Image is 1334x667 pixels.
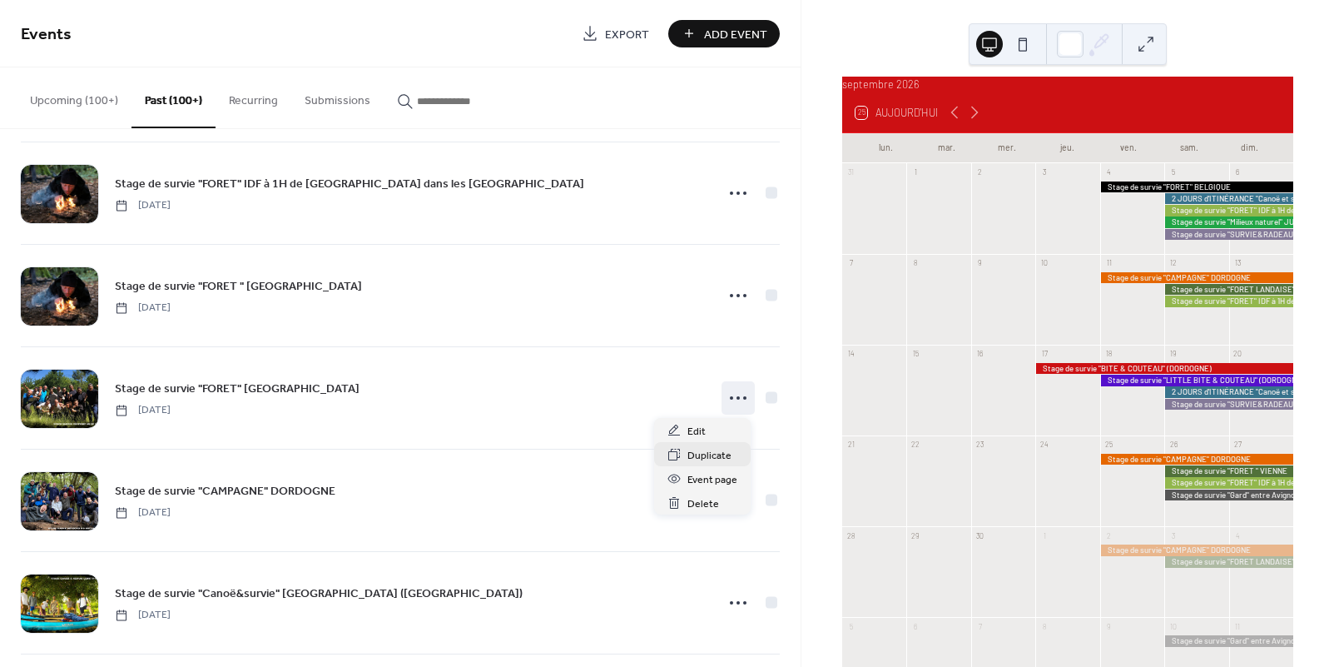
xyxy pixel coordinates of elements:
[1168,621,1178,631] div: 10
[846,440,856,450] div: 21
[1164,477,1293,488] div: Stage de survie "FORET" IDF à 1H de PARIS dans les Yvelines
[975,349,985,359] div: 16
[115,483,335,500] span: Stage de survie "CAMPAGNE" DORDOGNE
[1039,440,1049,450] div: 24
[910,621,920,631] div: 6
[975,440,985,450] div: 23
[1039,167,1049,177] div: 3
[1164,296,1293,306] div: Stage de survie "FORET" IDF à 1H de PARIS dans les Yvelines
[131,67,216,128] button: Past (100+)
[916,133,977,163] div: mar.
[910,258,920,268] div: 8
[1164,556,1293,567] div: Stage de survie "FORET LANDAISE" Mont de Marsan ou 1h au sud de Bordeaux
[1103,621,1113,631] div: 9
[1103,440,1113,450] div: 25
[115,481,335,500] a: Stage de survie "CAMPAGNE" DORDOGNE
[1100,272,1293,283] div: Stage de survie "CAMPAGNE" DORDOGNE
[1164,386,1293,397] div: 2 JOURS d'ITINÉRANCE "Canoë et survie" VEZERE (Dordogne)
[846,349,856,359] div: 14
[1103,349,1113,359] div: 18
[910,530,920,540] div: 29
[975,621,985,631] div: 7
[846,167,856,177] div: 31
[1039,349,1049,359] div: 17
[846,621,856,631] div: 5
[216,67,291,127] button: Recurring
[1164,193,1293,204] div: 2 JOURS d'ITINÉRANCE "Canoë et survie" VEZERE (Dordogne)
[1100,454,1293,465] div: Stage de survie "CAMPAGNE" DORDOGNE
[1164,217,1293,227] div: Stage de survie "Milieux naturel" JURA
[687,447,731,465] span: Duplicate
[115,505,171,520] span: [DATE]
[1158,133,1219,163] div: sam.
[1232,349,1242,359] div: 20
[1232,440,1242,450] div: 27
[569,20,662,47] a: Export
[115,403,171,418] span: [DATE]
[1232,621,1242,631] div: 11
[1168,258,1178,268] div: 12
[115,585,523,603] span: Stage de survie "Canoë&survie" [GEOGRAPHIC_DATA] ([GEOGRAPHIC_DATA])
[1039,621,1049,631] div: 8
[1039,530,1049,540] div: 1
[115,584,523,603] a: Stage de survie "Canoë&survie" [GEOGRAPHIC_DATA] ([GEOGRAPHIC_DATA])
[115,381,360,398] span: Stage de survie "FORET" [GEOGRAPHIC_DATA]
[115,176,584,193] span: Stage de survie "FORET" IDF à 1H de [GEOGRAPHIC_DATA] dans les [GEOGRAPHIC_DATA]
[846,258,856,268] div: 7
[687,423,706,441] span: Edit
[115,198,171,213] span: [DATE]
[17,67,131,127] button: Upcoming (100+)
[704,26,767,43] span: Add Event
[910,440,920,450] div: 22
[21,18,72,51] span: Events
[1100,182,1293,192] div: Stage de survie "FORET" BELGIQUE
[1164,490,1293,500] div: Stage de survie "Gard" entre Avignon, Nîmes et les Cévennes
[1037,133,1098,163] div: jeu.
[1232,258,1242,268] div: 13
[605,26,649,43] span: Export
[1164,399,1293,410] div: Stage de survie "SURVIE&RADEAU" NIORT
[1168,349,1178,359] div: 19
[975,530,985,540] div: 30
[115,174,584,193] a: Stage de survie "FORET" IDF à 1H de [GEOGRAPHIC_DATA] dans les [GEOGRAPHIC_DATA]
[1164,465,1293,476] div: Stage de survie "FORET " VIENNE
[1164,284,1293,295] div: Stage de survie "FORET LANDAISE" Mont de Marsan ou 1h au sud de Bordeaux
[1168,440,1178,450] div: 26
[1232,167,1242,177] div: 6
[115,276,362,296] a: Stage de survie "FORET " [GEOGRAPHIC_DATA]
[1164,635,1293,646] div: Stage de survie "Gard" entre Avignon, Nîmes et les Cévennes
[1164,205,1293,216] div: Stage de survie "FORET" IDF à 1H de PARIS dans les Yvelines
[842,77,1293,92] div: septembre 2026
[850,102,944,122] button: 25Aujourd'hui
[115,608,171,623] span: [DATE]
[975,258,985,268] div: 9
[1035,363,1293,374] div: Stage de survie "BITE & COUTEAU" (DORDOGNE)
[855,133,916,163] div: lun.
[977,133,1038,163] div: mer.
[1232,530,1242,540] div: 4
[115,301,171,316] span: [DATE]
[1168,530,1178,540] div: 3
[1100,545,1293,555] div: Stage de survie "CAMPAGNE" DORDOGNE
[668,20,780,47] button: Add Event
[1039,258,1049,268] div: 10
[1168,167,1178,177] div: 5
[115,379,360,398] a: Stage de survie "FORET" [GEOGRAPHIC_DATA]
[1103,167,1113,177] div: 4
[1100,375,1293,386] div: Stage de survie "LITTLE BITE & COUTEAU" (DORDOGNE)
[1103,258,1113,268] div: 11
[1098,133,1158,163] div: ven.
[975,167,985,177] div: 2
[291,67,384,127] button: Submissions
[846,530,856,540] div: 28
[910,349,920,359] div: 15
[115,278,362,296] span: Stage de survie "FORET " [GEOGRAPHIC_DATA]
[687,471,737,489] span: Event page
[687,495,719,513] span: Delete
[1219,133,1280,163] div: dim.
[1103,530,1113,540] div: 2
[910,167,920,177] div: 1
[1164,229,1293,240] div: Stage de survie "SURVIE&RADEAU" NIORT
